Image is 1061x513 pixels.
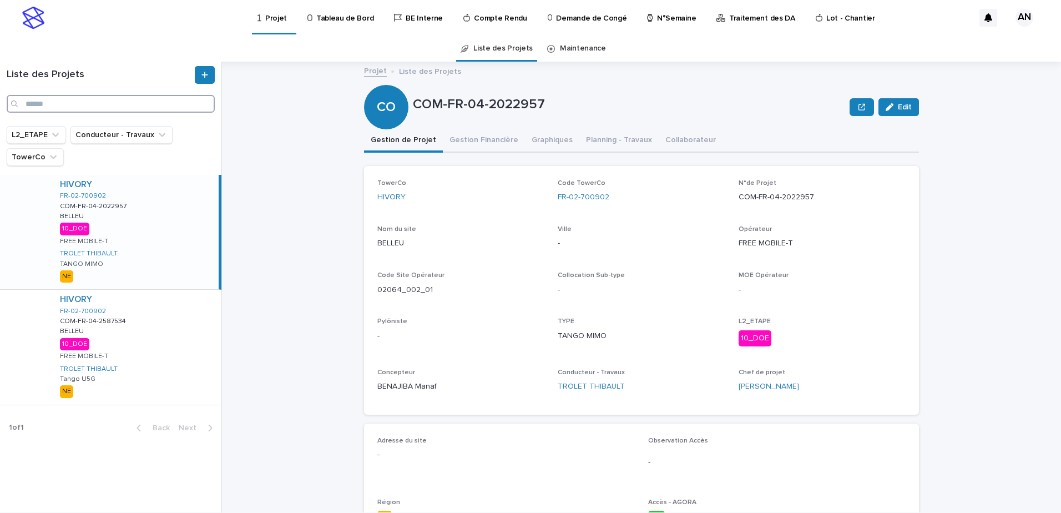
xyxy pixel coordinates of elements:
[377,238,544,249] p: BELLEU
[739,330,771,346] div: 10_DOE
[558,272,625,279] span: Collocation Sub-type
[377,330,544,342] p: -
[60,325,86,335] p: BELLEU
[70,126,173,144] button: Conducteur - Travaux
[659,129,723,153] button: Collaborateur
[7,126,66,144] button: L2_ETAPE
[377,284,544,296] p: 02064_002_01
[1015,9,1033,27] div: AN
[739,226,772,233] span: Opérateur
[364,64,387,77] a: Projet
[739,180,776,187] span: N°de Projet
[60,365,118,373] a: TROLET THIBAULT
[7,69,193,81] h1: Liste des Projets
[60,210,86,220] p: BELLEU
[377,318,407,325] span: Pylôniste
[174,423,221,433] button: Next
[739,284,906,296] p: -
[558,318,574,325] span: TYPE
[579,129,659,153] button: Planning - Travaux
[648,499,696,506] span: Accès - AGORA
[739,238,906,249] p: FREE MOBILE-T
[739,272,789,279] span: MOE Opérateur
[60,270,73,283] div: NE
[473,36,533,62] a: Liste des Projets
[22,7,44,29] img: stacker-logo-s-only.png
[60,179,92,190] a: HIVORY
[558,226,572,233] span: Ville
[648,457,906,469] p: -
[60,294,92,305] a: HIVORY
[878,98,919,116] button: Edit
[739,192,906,203] p: COM-FR-04-2022957
[146,424,170,432] span: Back
[558,284,725,296] p: -
[377,499,400,506] span: Région
[413,97,845,113] p: COM-FR-04-2022957
[739,369,785,376] span: Chef de projet
[60,238,108,245] p: FREE MOBILE-T
[377,180,406,187] span: TowerCo
[60,260,103,268] p: TANGO MIMO
[898,103,912,111] span: Edit
[558,180,605,187] span: Code TowerCo
[60,375,95,383] p: Tango U5G
[60,250,118,258] a: TROLET THIBAULT
[7,148,64,166] button: TowerCo
[60,192,106,200] a: FR-02-700902
[60,385,73,398] div: NE
[648,437,708,444] span: Observation Accès
[377,381,544,393] p: BENAJIBA Manaf
[443,129,525,153] button: Gestion Financière
[560,36,606,62] a: Maintenance
[739,318,771,325] span: L2_ETAPE
[60,338,89,350] div: 10_DOE
[60,308,106,315] a: FR-02-700902
[558,381,625,393] a: TROLET THIBAULT
[558,238,725,249] p: -
[558,330,725,342] p: TANGO MIMO
[60,200,129,210] p: COM-FR-04-2022957
[377,192,406,203] a: HIVORY
[364,129,443,153] button: Gestion de Projet
[377,272,444,279] span: Code Site Opérateur
[739,381,799,393] a: [PERSON_NAME]
[558,369,625,376] span: Conducteur - Travaux
[364,54,408,115] div: CO
[399,64,461,77] p: Liste des Projets
[558,192,609,203] a: FR-02-700902
[128,423,174,433] button: Back
[179,424,203,432] span: Next
[60,353,108,360] p: FREE MOBILE-T
[377,369,415,376] span: Concepteur
[377,226,416,233] span: Nom du site
[7,95,215,113] input: Search
[377,437,427,444] span: Adresse du site
[525,129,579,153] button: Graphiques
[60,315,128,325] p: COM-FR-04-2587534
[60,223,89,235] div: 10_DOE
[377,449,635,461] p: -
